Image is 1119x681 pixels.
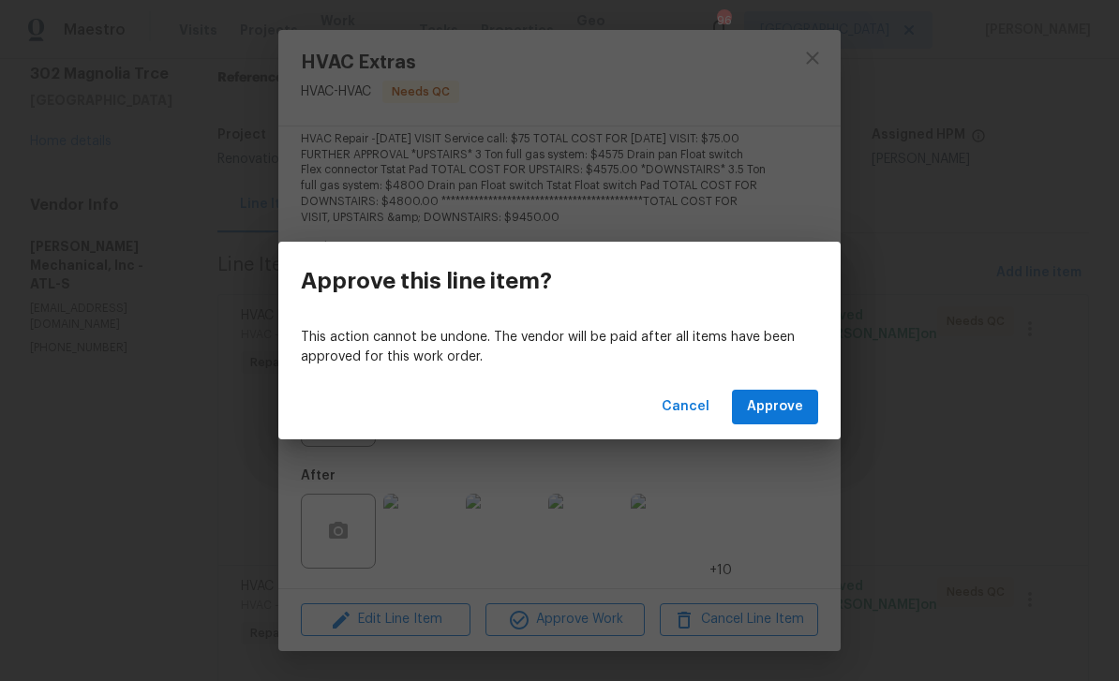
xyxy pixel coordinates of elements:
button: Cancel [654,390,717,424]
h3: Approve this line item? [301,268,552,294]
button: Approve [732,390,818,424]
span: Cancel [662,395,709,419]
span: Approve [747,395,803,419]
p: This action cannot be undone. The vendor will be paid after all items have been approved for this... [301,328,818,367]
